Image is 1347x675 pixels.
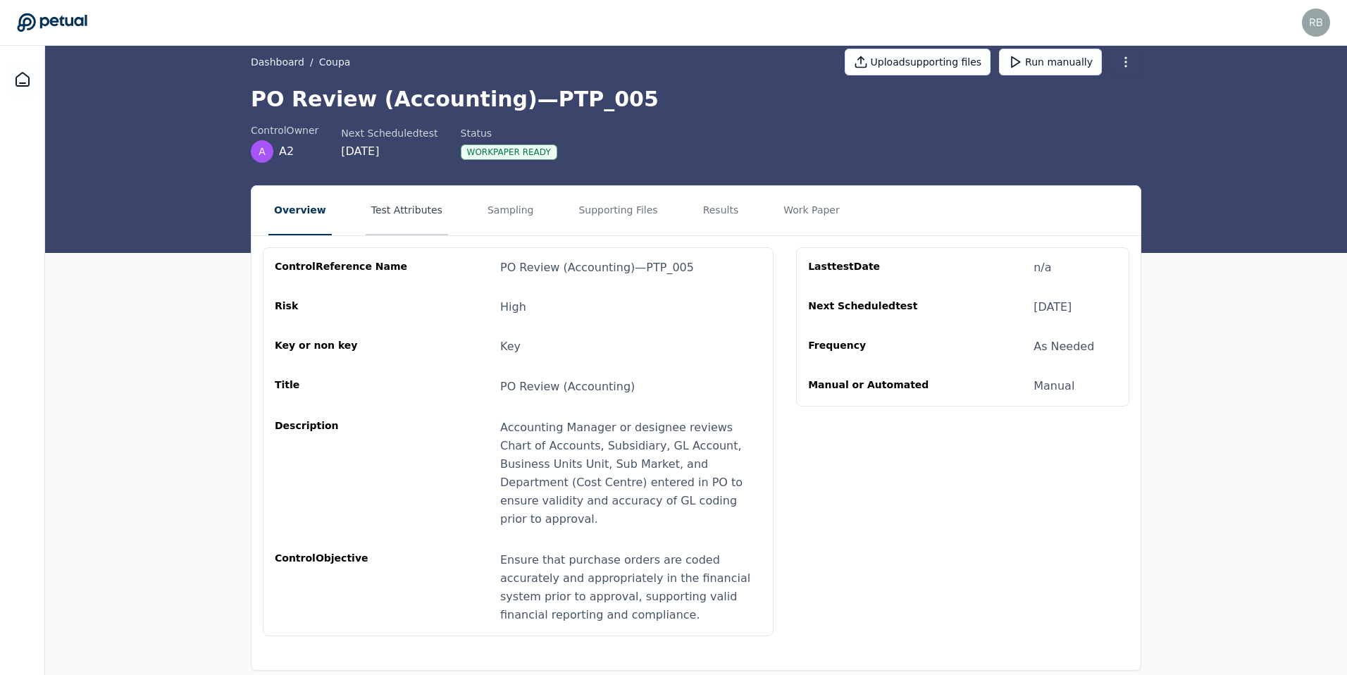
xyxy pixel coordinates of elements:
[999,49,1102,75] button: Run manually
[808,299,943,316] div: Next Scheduled test
[461,144,557,160] div: Workpaper Ready
[500,551,762,624] div: Ensure that purchase orders are coded accurately and appropriately in the financial system prior ...
[251,87,1141,112] h1: PO Review (Accounting) — PTP_005
[500,419,762,528] div: Accounting Manager or designee reviews Chart of Accounts, Subsidiary, GL Account, Business Units ...
[500,259,694,276] div: PO Review (Accounting) — PTP_005
[251,123,318,137] div: control Owner
[279,143,294,160] span: A2
[1033,378,1074,395] div: Manual
[808,338,943,355] div: Frequency
[461,126,557,140] div: Status
[1033,299,1072,316] div: [DATE]
[251,55,350,69] div: /
[573,186,663,235] button: Supporting Files
[1302,8,1330,37] img: Rupan Bhandari
[17,13,87,32] a: Go to Dashboard
[808,259,943,276] div: Last test Date
[500,338,521,355] div: Key
[845,49,991,75] button: Uploadsupporting files
[275,378,410,396] div: Title
[319,55,351,69] button: Coupa
[1033,259,1051,276] div: n/a
[259,144,266,159] span: A
[275,419,410,528] div: Description
[252,186,1141,235] nav: Tabs
[275,551,410,624] div: control Objective
[778,186,845,235] button: Work Paper
[275,259,410,276] div: control Reference Name
[500,299,526,316] div: High
[6,63,39,97] a: Dashboard
[275,299,410,316] div: Risk
[1033,338,1094,355] div: As Needed
[366,186,448,235] button: Test Attributes
[482,186,540,235] button: Sampling
[341,126,437,140] div: Next Scheduled test
[697,186,745,235] button: Results
[808,378,943,395] div: Manual or Automated
[275,338,410,355] div: Key or non key
[251,55,304,69] a: Dashboard
[500,380,635,393] span: PO Review (Accounting)
[341,143,437,160] div: [DATE]
[268,186,332,235] button: Overview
